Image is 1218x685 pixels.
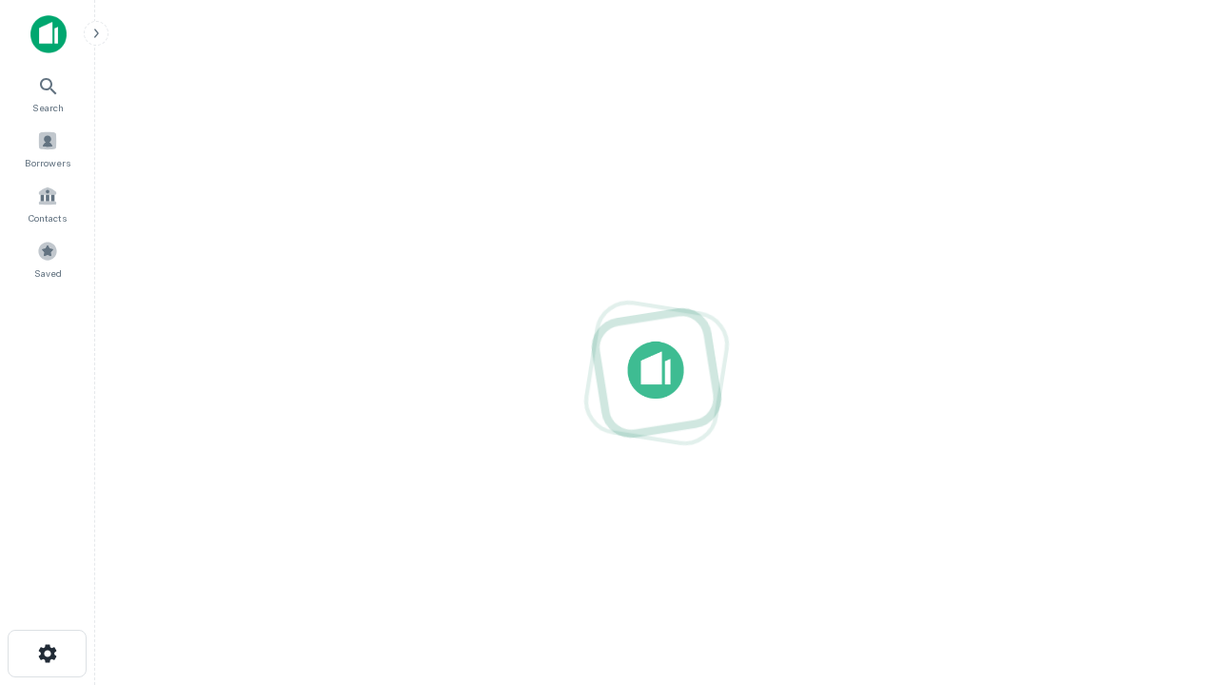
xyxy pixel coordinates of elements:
iframe: Chat Widget [1123,472,1218,563]
span: Contacts [29,210,67,225]
span: Search [32,100,64,115]
a: Borrowers [6,123,89,174]
span: Saved [34,265,62,281]
span: Borrowers [25,155,70,170]
a: Search [6,68,89,119]
a: Saved [6,233,89,284]
a: Contacts [6,178,89,229]
img: capitalize-icon.png [30,15,67,53]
